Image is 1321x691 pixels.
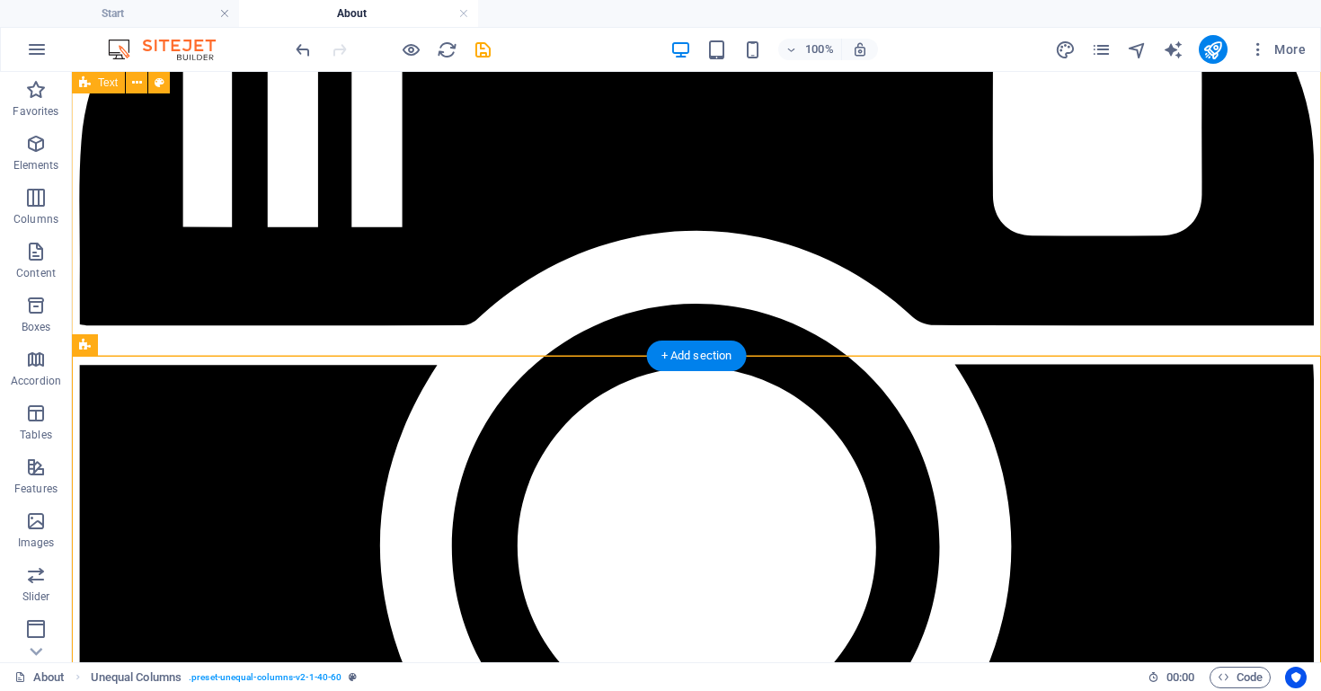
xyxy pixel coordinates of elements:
[1127,40,1148,60] i: Navigator
[1163,39,1184,60] button: text_generator
[805,39,834,60] h6: 100%
[22,589,50,604] p: Slider
[472,39,493,60] button: save
[103,39,238,60] img: Editor Logo
[1202,40,1223,60] i: Publish
[1148,667,1195,688] h6: Session time
[1199,35,1228,64] button: publish
[1055,40,1076,60] i: Design (Ctrl+Alt+Y)
[11,374,61,388] p: Accordion
[473,40,493,60] i: Save (Ctrl+S)
[16,266,56,280] p: Content
[189,667,341,688] span: . preset-unequal-columns-v2-1-40-60
[13,158,59,173] p: Elements
[1285,667,1307,688] button: Usercentrics
[1242,35,1313,64] button: More
[293,40,314,60] i: Undo: Change text (Ctrl+Z)
[1091,40,1112,60] i: Pages (Ctrl+Alt+S)
[91,667,182,688] span: Click to select. Double-click to edit
[1179,670,1182,684] span: :
[1166,667,1194,688] span: 00 00
[1091,39,1113,60] button: pages
[14,482,58,496] p: Features
[98,77,118,88] span: Text
[1249,40,1306,58] span: More
[778,39,842,60] button: 100%
[239,4,478,23] h4: About
[1210,667,1271,688] button: Code
[400,39,421,60] button: Click here to leave preview mode and continue editing
[18,536,55,550] p: Images
[91,667,358,688] nav: breadcrumb
[292,39,314,60] button: undo
[1055,39,1077,60] button: design
[22,320,51,334] p: Boxes
[437,40,457,60] i: Reload page
[349,672,357,682] i: This element is a customizable preset
[20,428,52,442] p: Tables
[647,341,747,371] div: + Add section
[14,667,65,688] a: Click to cancel selection. Double-click to open Pages
[852,41,868,58] i: On resize automatically adjust zoom level to fit chosen device.
[13,104,58,119] p: Favorites
[1127,39,1148,60] button: navigator
[13,212,58,226] p: Columns
[436,39,457,60] button: reload
[1218,667,1263,688] span: Code
[1163,40,1184,60] i: AI Writer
